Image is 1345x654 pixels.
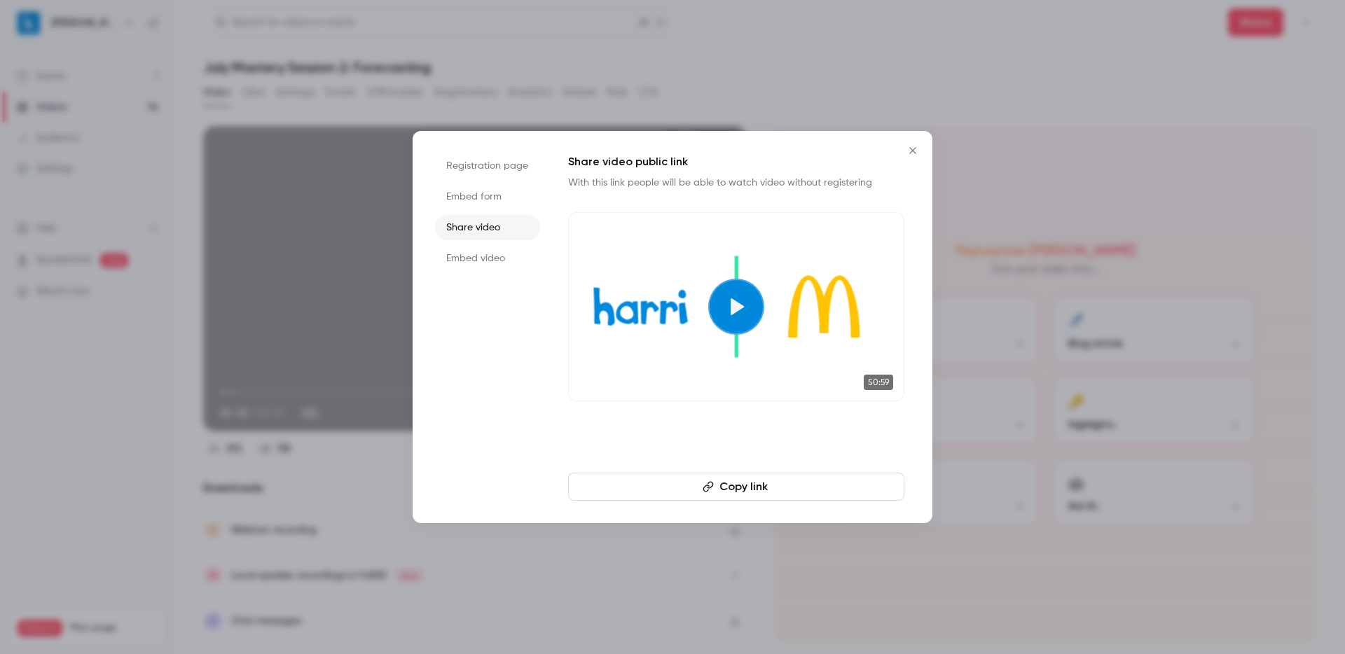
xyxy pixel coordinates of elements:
[568,153,904,170] h1: Share video public link
[568,473,904,501] button: Copy link
[435,153,540,179] li: Registration page
[899,137,927,165] button: Close
[864,375,893,390] span: 50:59
[568,176,904,190] p: With this link people will be able to watch video without registering
[568,212,904,401] a: 50:59
[435,184,540,209] li: Embed form
[435,246,540,271] li: Embed video
[435,215,540,240] li: Share video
